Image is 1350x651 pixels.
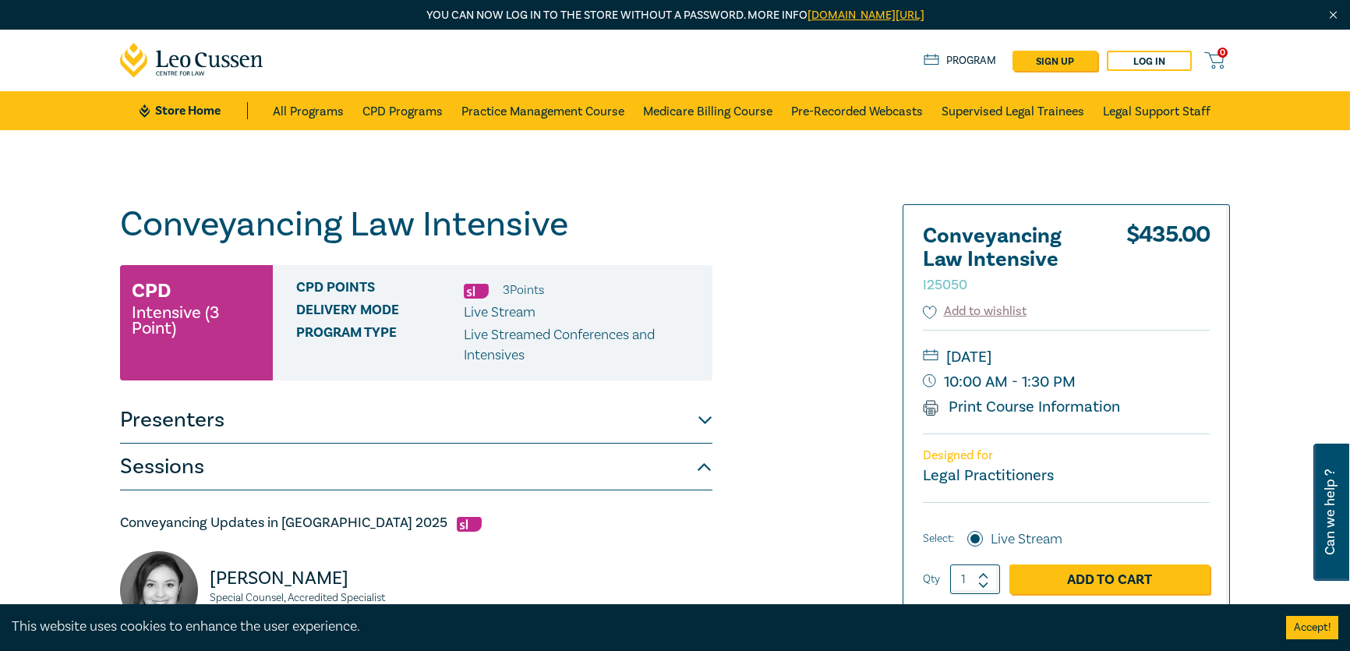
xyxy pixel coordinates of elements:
a: Add to Cart [1009,564,1210,594]
button: Accept cookies [1286,616,1338,639]
a: sign up [1012,51,1097,71]
img: Close [1327,9,1340,22]
a: All Programs [273,91,344,130]
span: Select: [923,530,954,547]
label: Qty [923,571,940,588]
button: Sessions [120,444,712,490]
a: Print Course Information [923,397,1120,417]
a: Pre-Recorded Webcasts [791,91,923,130]
span: 0 [1217,48,1228,58]
h1: Conveyancing Law Intensive [120,204,712,245]
a: CPD Programs [362,91,443,130]
a: Legal Support Staff [1103,91,1210,130]
input: 1 [950,564,1000,594]
span: CPD Points [296,280,464,300]
small: Legal Practitioners [923,465,1054,486]
iframe: LiveChat chat widget [1246,547,1311,612]
button: Presenters [120,397,712,444]
small: I25050 [923,276,967,294]
a: Practice Management Course [461,91,624,130]
label: Live Stream [991,529,1062,550]
span: Program type [296,325,464,366]
small: Intensive (3 Point) [132,305,261,336]
small: [DATE] [923,345,1210,370]
small: 10:00 AM - 1:30 PM [923,370,1210,394]
h2: Conveyancing Law Intensive [923,225,1094,295]
span: Delivery Mode [296,303,464,323]
div: $ 435.00 [1126,225,1210,303]
a: Medicare Billing Course [643,91,772,130]
p: Designed for [923,448,1210,463]
div: This website uses cookies to enhance the user experience. [12,617,1263,637]
img: Substantive Law [464,284,489,299]
a: Store Home [140,102,248,119]
a: Supervised Legal Trainees [942,91,1084,130]
p: [PERSON_NAME] [210,566,407,591]
li: 3 Point s [503,280,544,300]
h5: Conveyancing Updates in [GEOGRAPHIC_DATA] 2025 [120,514,712,532]
span: Live Stream [464,303,535,321]
a: [DOMAIN_NAME][URL] [808,8,924,23]
h3: CPD [132,277,171,305]
a: Log in [1107,51,1192,71]
p: Live Streamed Conferences and Intensives [464,325,701,366]
a: Program [924,52,996,69]
button: Add to wishlist [923,303,1027,320]
small: Special Counsel, Accredited Specialist Property Law, [PERSON_NAME] Partners [210,593,407,614]
p: You can now log in to the store without a password. More info [120,7,1230,24]
span: Can we help ? [1323,453,1338,571]
img: Victoria Agahi [120,551,198,629]
img: Substantive Law [457,517,482,532]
